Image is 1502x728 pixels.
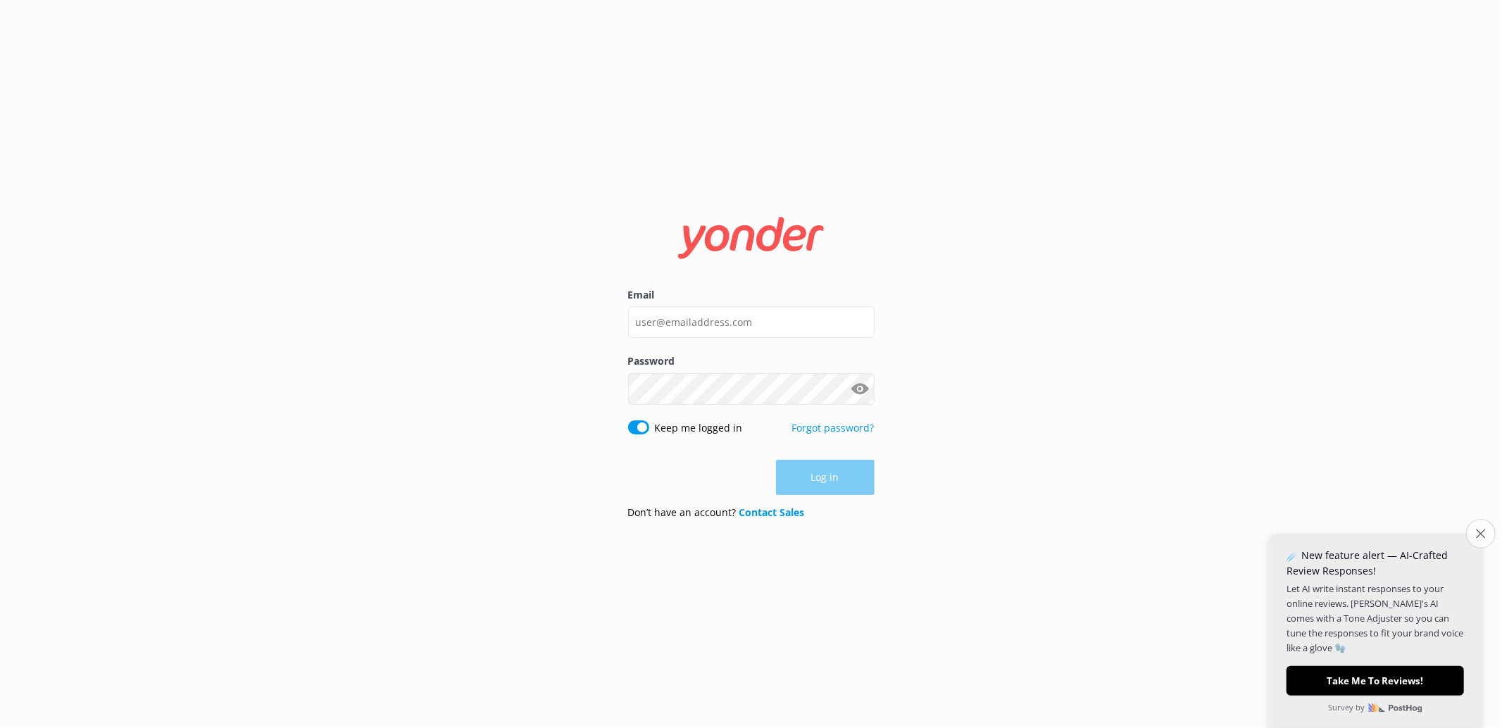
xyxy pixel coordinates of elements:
[628,306,875,338] input: user@emailaddress.com
[846,375,875,403] button: Show password
[628,287,875,303] label: Email
[739,506,805,519] a: Contact Sales
[628,505,805,520] p: Don’t have an account?
[655,420,743,436] label: Keep me logged in
[628,353,875,369] label: Password
[792,421,875,434] a: Forgot password?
